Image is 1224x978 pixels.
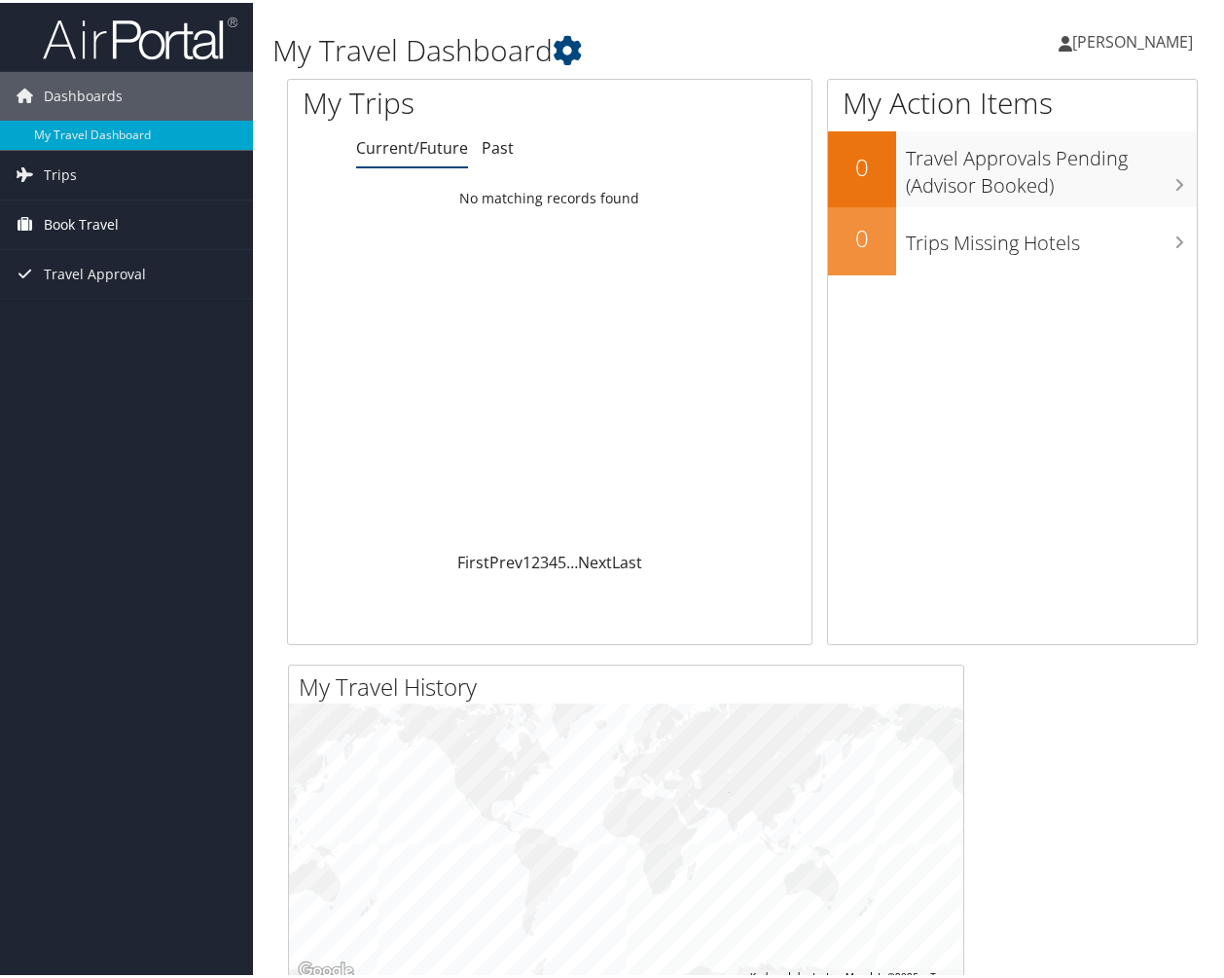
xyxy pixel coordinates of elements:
[43,13,237,58] img: airportal-logo.png
[44,69,123,118] span: Dashboards
[1072,28,1193,50] span: [PERSON_NAME]
[906,132,1197,197] h3: Travel Approvals Pending (Advisor Booked)
[457,549,489,570] a: First
[299,668,963,701] h2: My Travel History
[828,80,1197,121] h1: My Action Items
[578,549,612,570] a: Next
[828,128,1197,203] a: 0Travel Approvals Pending (Advisor Booked)
[272,27,899,68] h1: My Travel Dashboard
[549,549,558,570] a: 4
[828,219,896,252] h2: 0
[303,80,579,121] h1: My Trips
[558,549,566,570] a: 5
[566,549,578,570] span: …
[906,217,1197,254] h3: Trips Missing Hotels
[44,148,77,197] span: Trips
[1059,10,1212,68] a: [PERSON_NAME]
[531,549,540,570] a: 2
[828,204,1197,272] a: 0Trips Missing Hotels
[612,549,642,570] a: Last
[288,178,811,213] td: No matching records found
[489,549,522,570] a: Prev
[44,198,119,246] span: Book Travel
[540,549,549,570] a: 3
[522,549,531,570] a: 1
[482,134,514,156] a: Past
[828,148,896,181] h2: 0
[356,134,468,156] a: Current/Future
[44,247,146,296] span: Travel Approval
